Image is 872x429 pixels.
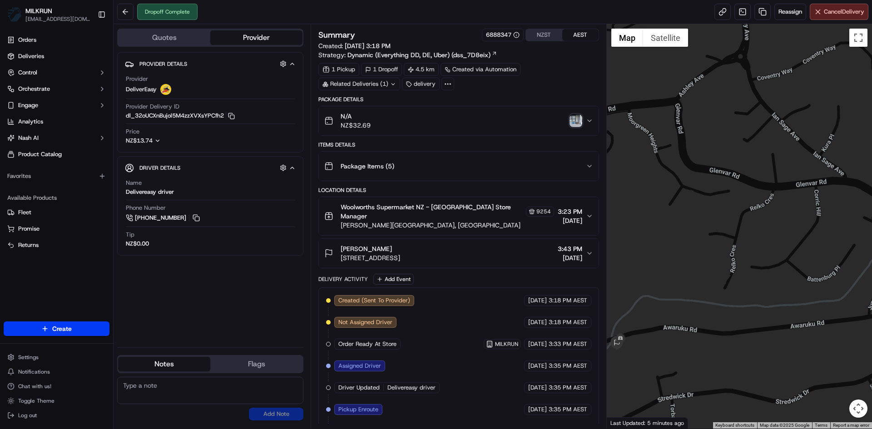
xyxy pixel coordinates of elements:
[18,412,37,419] span: Log out
[318,141,599,148] div: Items Details
[319,106,598,135] button: N/ANZ$32.69photo_proof_of_delivery image
[18,368,50,375] span: Notifications
[824,8,864,16] span: Cancel Delivery
[25,6,52,15] button: MILKRUN
[815,423,827,428] a: Terms (opens in new tab)
[341,244,392,253] span: [PERSON_NAME]
[118,357,210,371] button: Notes
[373,274,414,285] button: Add Event
[18,208,31,217] span: Fleet
[341,202,524,221] span: Woolworths Supermarket NZ - [GEOGRAPHIC_DATA] Store Manager
[4,238,109,252] button: Returns
[7,241,106,249] a: Returns
[18,52,44,60] span: Deliveries
[210,357,302,371] button: Flags
[810,4,868,20] button: CancelDelivery
[549,296,587,305] span: 3:18 PM AEST
[528,362,547,370] span: [DATE]
[126,188,174,196] div: Delivereasy driver
[4,191,109,205] div: Available Products
[570,114,582,127] button: photo_proof_of_delivery image
[486,31,520,39] button: 6888347
[318,78,400,90] div: Related Deliveries (1)
[139,164,180,172] span: Driver Details
[319,239,598,268] button: [PERSON_NAME][STREET_ADDRESS]3:43 PM[DATE]
[4,394,109,407] button: Toggle Theme
[125,160,296,175] button: Driver Details
[849,29,867,47] button: Toggle fullscreen view
[18,69,37,77] span: Control
[126,213,201,223] a: [PHONE_NUMBER]
[210,30,302,45] button: Provider
[18,225,40,233] span: Promise
[18,383,51,390] span: Chat with us!
[338,384,380,392] span: Driver Updated
[25,15,90,23] button: [EMAIL_ADDRESS][DOMAIN_NAME]
[549,405,587,414] span: 3:35 PM AEST
[319,197,598,235] button: Woolworths Supermarket NZ - [GEOGRAPHIC_DATA] Store Manager9254[PERSON_NAME][GEOGRAPHIC_DATA], [G...
[126,137,153,144] span: NZ$13.74
[526,29,562,41] button: NZST
[319,152,598,181] button: Package Items (5)
[126,75,148,83] span: Provider
[549,384,587,392] span: 3:35 PM AEST
[347,50,497,59] a: Dynamic (Everything DD, DE, Uber) (dss_7D8eix)
[549,318,587,326] span: 3:18 PM AEST
[4,169,109,183] div: Favorites
[4,380,109,393] button: Chat with us!
[160,84,171,95] img: delivereasy_logo.png
[341,253,400,262] span: [STREET_ADDRESS]
[441,63,520,76] div: Created via Automation
[7,7,22,22] img: MILKRUN
[528,340,547,348] span: [DATE]
[361,63,402,76] div: 1 Dropoff
[4,33,109,47] a: Orders
[558,216,582,225] span: [DATE]
[18,397,54,404] span: Toggle Theme
[4,147,109,162] a: Product Catalog
[126,103,179,111] span: Provider Delivery ID
[318,63,359,76] div: 1 Pickup
[318,41,391,50] span: Created:
[528,296,547,305] span: [DATE]
[643,29,688,47] button: Show satellite imagery
[18,118,43,126] span: Analytics
[126,240,149,248] div: NZ$0.00
[347,50,490,59] span: Dynamic (Everything DD, DE, Uber) (dss_7D8eix)
[4,365,109,378] button: Notifications
[4,409,109,422] button: Log out
[774,4,806,20] button: Reassign
[528,405,547,414] span: [DATE]
[341,121,371,130] span: NZ$32.69
[341,221,554,230] span: [PERSON_NAME][GEOGRAPHIC_DATA], [GEOGRAPHIC_DATA]
[495,340,518,348] span: MILKRUN
[338,362,381,370] span: Assigned Driver
[18,150,62,158] span: Product Catalog
[4,205,109,220] button: Fleet
[562,29,599,41] button: AEST
[7,225,106,233] a: Promise
[338,340,396,348] span: Order Ready At Store
[4,222,109,236] button: Promise
[18,36,36,44] span: Orders
[558,207,582,216] span: 3:23 PM
[126,204,166,212] span: Phone Number
[126,231,134,239] span: Tip
[404,63,439,76] div: 4.5 km
[4,65,109,80] button: Control
[18,354,39,361] span: Settings
[4,351,109,364] button: Settings
[126,179,142,187] span: Name
[609,417,639,429] a: Open this area in Google Maps (opens a new window)
[18,134,39,142] span: Nash AI
[849,399,867,418] button: Map camera controls
[338,318,392,326] span: Not Assigned Driver
[402,78,440,90] div: delivery
[118,30,210,45] button: Quotes
[338,296,410,305] span: Created (Sent To Provider)
[558,244,582,253] span: 3:43 PM
[609,417,639,429] img: Google
[760,423,809,428] span: Map data ©2025 Google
